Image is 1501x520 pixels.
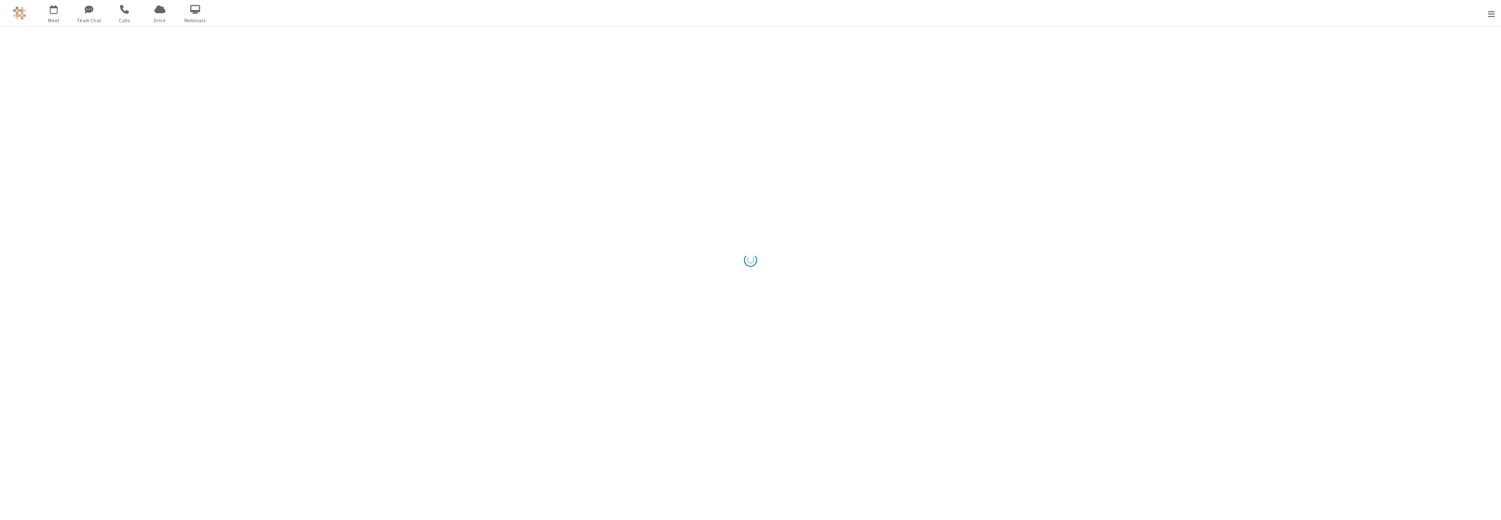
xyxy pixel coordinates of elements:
[73,17,106,24] span: Team Chat
[38,17,70,24] span: Meet
[144,17,176,24] span: Drive
[179,17,212,24] span: Webinars
[108,17,141,24] span: Calls
[1479,497,1494,514] iframe: Chat
[13,7,26,20] img: QA Selenium DO NOT DELETE OR CHANGE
